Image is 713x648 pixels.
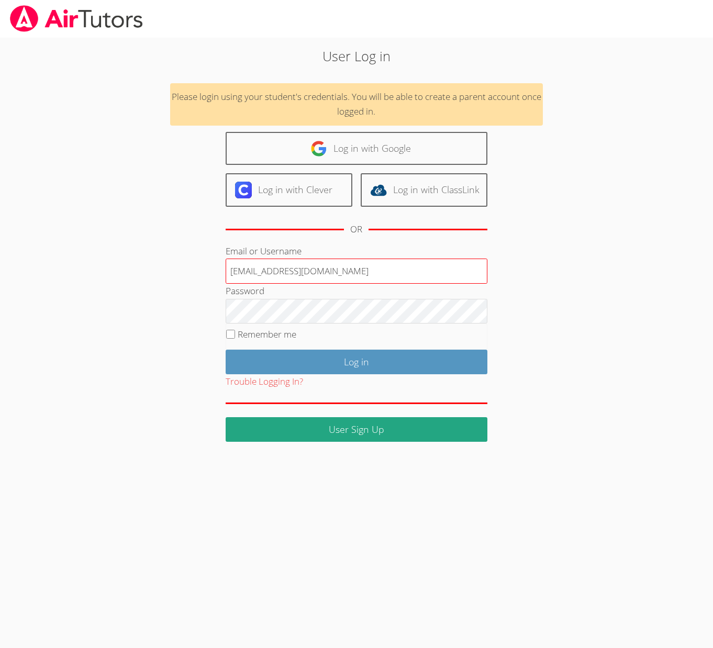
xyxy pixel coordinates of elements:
[226,417,487,442] a: User Sign Up
[310,140,327,157] img: google-logo-50288ca7cdecda66e5e0955fdab243c47b7ad437acaf1139b6f446037453330a.svg
[350,222,362,237] div: OR
[370,182,387,198] img: classlink-logo-d6bb404cc1216ec64c9a2012d9dc4662098be43eaf13dc465df04b49fa7ab582.svg
[226,132,487,165] a: Log in with Google
[226,285,264,297] label: Password
[235,182,252,198] img: clever-logo-6eab21bc6e7a338710f1a6ff85c0baf02591cd810cc4098c63d3a4b26e2feb20.svg
[226,350,487,374] input: Log in
[361,173,487,206] a: Log in with ClassLink
[226,173,352,206] a: Log in with Clever
[9,5,144,32] img: airtutors_banner-c4298cdbf04f3fff15de1276eac7730deb9818008684d7c2e4769d2f7ddbe033.png
[226,374,303,389] button: Trouble Logging In?
[238,328,296,340] label: Remember me
[170,83,542,126] div: Please login using your student's credentials. You will be able to create a parent account once l...
[226,245,302,257] label: Email or Username
[164,46,549,66] h2: User Log in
